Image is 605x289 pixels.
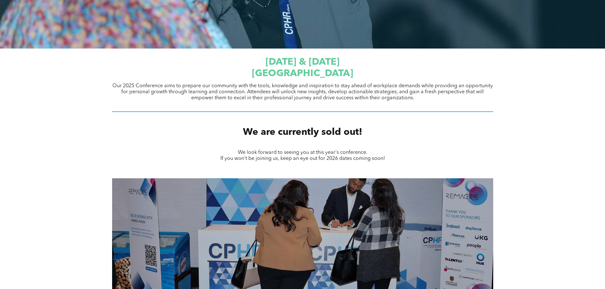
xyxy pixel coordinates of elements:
span: We look forward to seeing you at this year's conference. [238,150,367,155]
span: Our 2025 Conference aims to prepare our community with the tools, knowledge and inspiration to st... [112,83,493,101]
span: [DATE] & [DATE] [266,57,339,67]
span: [GEOGRAPHIC_DATA] [252,69,353,78]
span: We are currently sold out! [243,128,362,137]
span: If you won't be joining us, keep an eye out for 2026 dates coming soon! [220,156,385,161]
